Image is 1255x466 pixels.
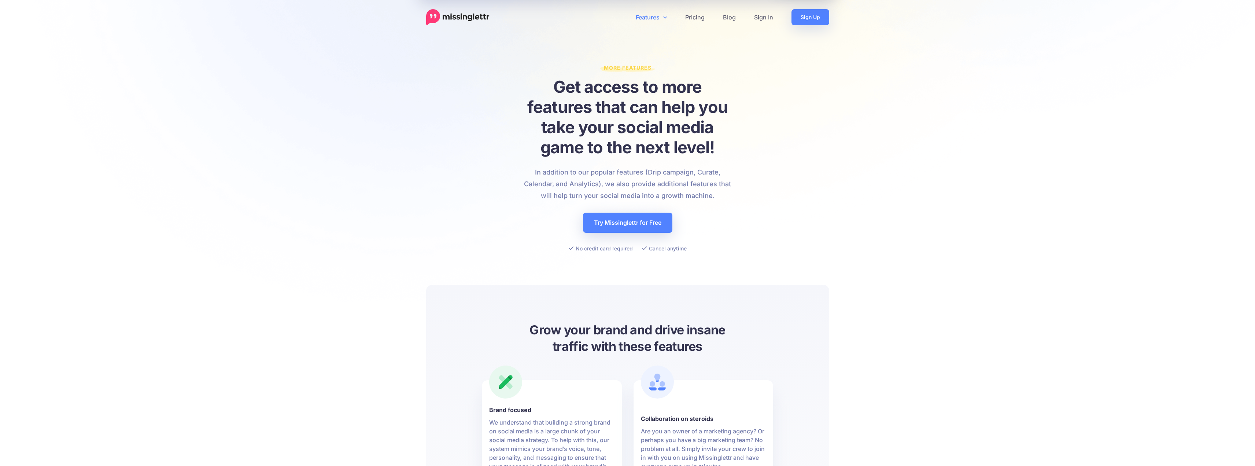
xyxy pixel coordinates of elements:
b: Brand focused [489,406,614,414]
a: Sign Up [791,9,829,25]
a: Features [627,9,676,25]
a: Blog [714,9,745,25]
h3: Grow your brand and drive insane traffic with these features [512,322,743,355]
h1: Get access to more features that can help you take your social media game to the next level! [524,77,731,157]
p: In addition to our popular features (Drip campaign, Curate, Calendar, and Analytics), we also pro... [524,166,731,202]
a: Sign In [745,9,782,25]
a: Pricing [676,9,714,25]
a: Try Missinglettr for Free [583,213,672,233]
a: Home [426,9,490,25]
span: More Features [600,65,655,74]
li: No credit card required [569,244,633,253]
b: Collaboration on steroids [641,414,766,423]
li: Cancel anytime [642,244,687,253]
